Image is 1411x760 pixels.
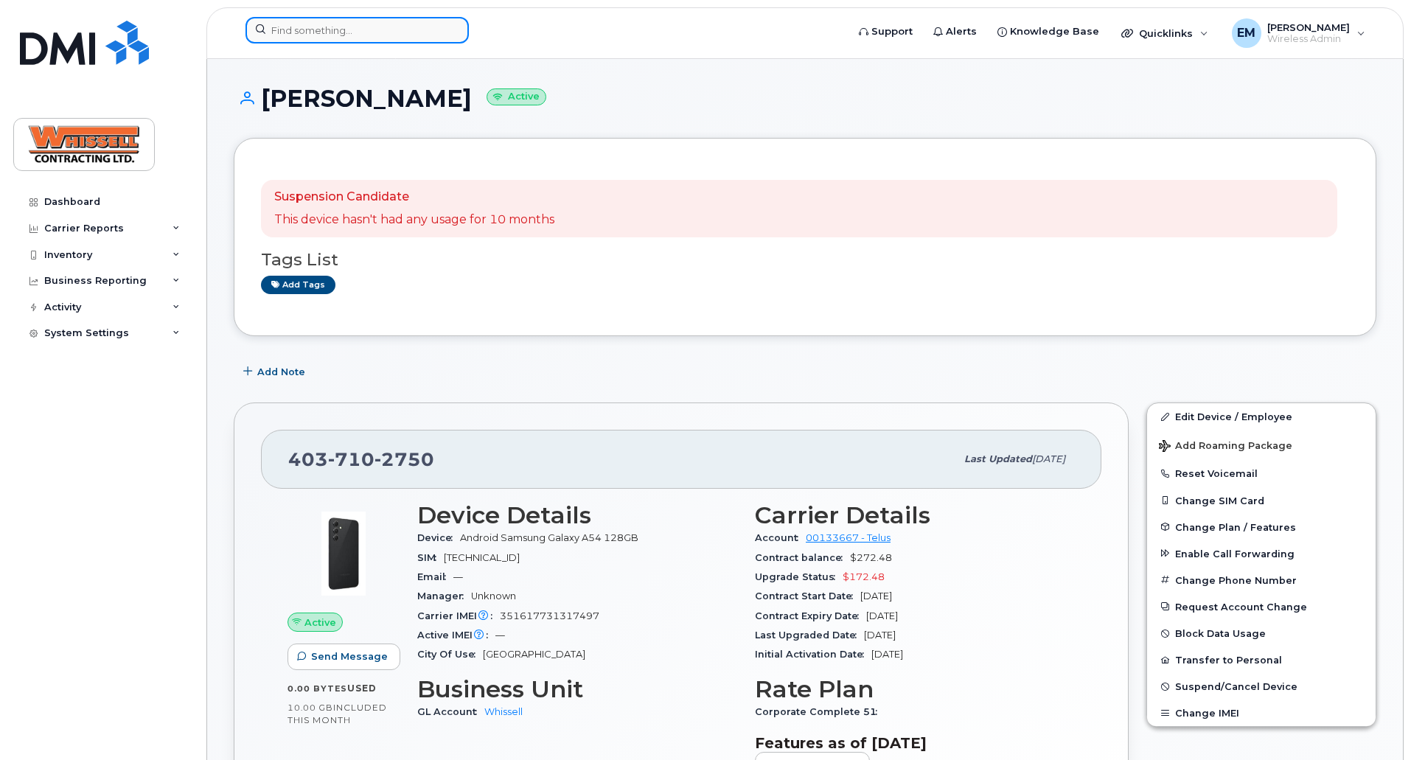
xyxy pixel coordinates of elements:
a: Add tags [261,276,335,294]
button: Reset Voicemail [1147,460,1376,487]
span: Last Upgraded Date [755,630,864,641]
button: Change Plan / Features [1147,514,1376,540]
button: Transfer to Personal [1147,646,1376,673]
span: 0.00 Bytes [288,683,347,694]
span: $172.48 [843,571,885,582]
span: City Of Use [417,649,483,660]
h1: [PERSON_NAME] [234,86,1376,111]
h3: Tags List [261,251,1349,269]
span: [TECHNICAL_ID] [444,552,520,563]
span: 710 [328,448,374,470]
small: Active [487,88,546,105]
span: 10.00 GB [288,703,333,713]
span: [DATE] [866,610,898,621]
span: Corporate Complete 51 [755,706,885,717]
span: Contract Start Date [755,590,860,602]
h3: Business Unit [417,676,737,703]
p: Suspension Candidate [274,189,554,206]
span: Upgrade Status [755,571,843,582]
span: Initial Activation Date [755,649,871,660]
span: [GEOGRAPHIC_DATA] [483,649,585,660]
span: Account [755,532,806,543]
span: Unknown [471,590,516,602]
button: Change Phone Number [1147,567,1376,593]
span: Contract Expiry Date [755,610,866,621]
span: SIM [417,552,444,563]
span: GL Account [417,706,484,717]
button: Block Data Usage [1147,620,1376,646]
img: image20231002-4137094-o1c1en.jpeg [299,509,388,598]
span: Send Message [311,649,388,663]
button: Add Roaming Package [1147,430,1376,460]
span: 403 [288,448,434,470]
span: Suspend/Cancel Device [1175,681,1297,692]
span: Carrier IMEI [417,610,500,621]
span: Add Roaming Package [1159,440,1292,454]
span: included this month [288,702,387,726]
button: Add Note [234,358,318,385]
span: — [495,630,505,641]
span: [DATE] [871,649,903,660]
span: — [453,571,463,582]
button: Request Account Change [1147,593,1376,620]
span: 351617731317497 [500,610,599,621]
span: used [347,683,377,694]
span: Manager [417,590,471,602]
button: Suspend/Cancel Device [1147,673,1376,700]
a: Whissell [484,706,523,717]
span: [DATE] [860,590,892,602]
span: Active IMEI [417,630,495,641]
h3: Rate Plan [755,676,1075,703]
a: 00133667 - Telus [806,532,891,543]
button: Send Message [288,644,400,670]
h3: Device Details [417,502,737,529]
span: $272.48 [850,552,892,563]
span: Add Note [257,365,305,379]
span: [DATE] [1032,453,1065,464]
span: Contract balance [755,552,850,563]
p: This device hasn't had any usage for 10 months [274,212,554,229]
span: Active [304,616,336,630]
button: Enable Call Forwarding [1147,540,1376,567]
button: Change IMEI [1147,700,1376,726]
a: Edit Device / Employee [1147,403,1376,430]
h3: Carrier Details [755,502,1075,529]
h3: Features as of [DATE] [755,734,1075,752]
span: Enable Call Forwarding [1175,548,1295,559]
span: Android Samsung Galaxy A54 128GB [460,532,638,543]
span: Last updated [964,453,1032,464]
span: 2750 [374,448,434,470]
span: Email [417,571,453,582]
button: Change SIM Card [1147,487,1376,514]
span: Device [417,532,460,543]
span: Change Plan / Features [1175,521,1296,532]
span: [DATE] [864,630,896,641]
